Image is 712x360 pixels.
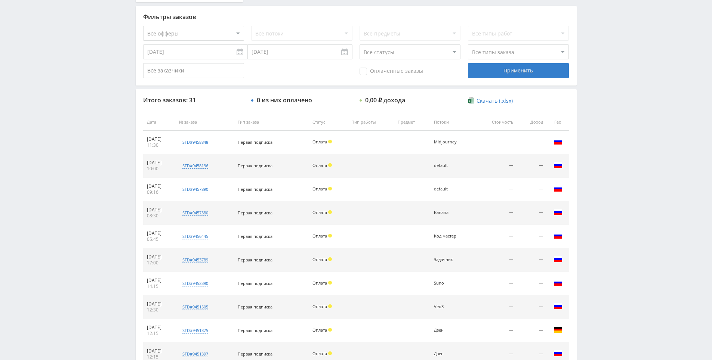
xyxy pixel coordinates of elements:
[554,325,562,334] img: deu.png
[257,97,312,103] div: 0 из них оплачено
[182,257,208,263] div: std#9453789
[434,281,468,286] div: Suno
[475,154,517,178] td: —
[475,319,517,342] td: —
[475,178,517,201] td: —
[312,351,327,356] span: Оплата
[434,257,468,262] div: Задачник
[182,280,208,286] div: std#9452390
[328,234,332,238] span: Холд
[147,277,172,283] div: [DATE]
[147,283,172,289] div: 14:15
[517,154,546,178] td: —
[147,348,172,354] div: [DATE]
[238,233,272,239] span: Первая подписка
[147,307,172,313] div: 12:30
[238,139,272,145] span: Первая подписка
[147,260,172,266] div: 17:00
[468,97,513,105] a: Скачать (.xlsx)
[475,248,517,272] td: —
[143,97,244,103] div: Итого заказов: 31
[147,136,172,142] div: [DATE]
[309,114,348,131] th: Статус
[554,278,562,287] img: rus.png
[547,114,569,131] th: Гео
[147,301,172,307] div: [DATE]
[147,189,172,195] div: 09:16
[554,184,562,193] img: rus.png
[238,210,272,215] span: Первая подписка
[517,225,546,248] td: —
[328,281,332,285] span: Холд
[554,302,562,311] img: rus.png
[554,208,562,217] img: rus.png
[475,272,517,295] td: —
[147,236,172,242] div: 05:45
[312,280,327,286] span: Оплата
[434,304,468,309] div: Veo3
[434,328,468,333] div: Дзен
[434,187,468,192] div: default
[475,225,517,248] td: —
[238,163,272,168] span: Первая подписка
[328,163,332,167] span: Холд
[147,160,172,166] div: [DATE]
[554,137,562,146] img: rus.png
[434,210,468,215] div: Banana
[182,139,208,145] div: std#9458848
[517,272,546,295] td: —
[312,257,327,262] span: Оплата
[143,114,176,131] th: Дата
[175,114,234,131] th: № заказа
[312,233,327,239] span: Оплата
[238,328,272,333] span: Первая подписка
[312,162,327,168] span: Оплата
[312,327,327,333] span: Оплата
[517,319,546,342] td: —
[328,304,332,308] span: Холд
[238,351,272,357] span: Первая подписка
[143,13,569,20] div: Фильтры заказов
[312,304,327,309] span: Оплата
[554,349,562,358] img: rus.png
[147,230,172,236] div: [DATE]
[238,257,272,263] span: Первая подписка
[468,97,474,104] img: xlsx
[517,178,546,201] td: —
[143,63,244,78] input: Все заказчики
[517,248,546,272] td: —
[475,295,517,319] td: —
[468,63,569,78] div: Применить
[238,280,272,286] span: Первая подписка
[147,142,172,148] div: 11:30
[475,114,517,131] th: Стоимость
[147,183,172,189] div: [DATE]
[238,304,272,310] span: Первая подписка
[182,210,208,216] div: std#9457580
[475,131,517,154] td: —
[554,231,562,240] img: rus.png
[328,257,332,261] span: Холд
[182,351,208,357] div: std#9451397
[517,295,546,319] td: —
[348,114,394,131] th: Тип работы
[312,186,327,192] span: Оплата
[434,351,468,356] div: Дзен
[147,254,172,260] div: [DATE]
[434,163,468,168] div: default
[517,114,546,131] th: Доход
[554,255,562,264] img: rus.png
[328,351,332,355] span: Холд
[434,234,468,239] div: Код мастер
[238,186,272,192] span: Первая подписка
[394,114,430,131] th: Предмет
[182,186,208,192] div: std#9457890
[328,140,332,143] span: Холд
[554,161,562,170] img: rus.png
[147,207,172,213] div: [DATE]
[234,114,309,131] th: Тип заказа
[182,163,208,169] div: std#9458136
[475,201,517,225] td: —
[147,213,172,219] div: 08:30
[430,114,475,131] th: Потоки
